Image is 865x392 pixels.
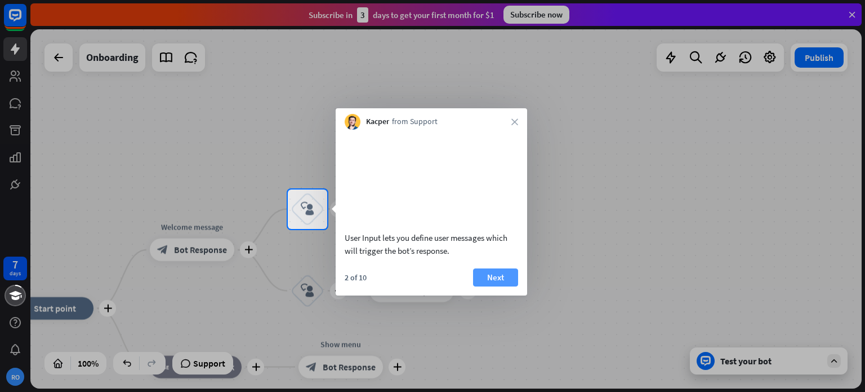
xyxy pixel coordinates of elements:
[473,268,518,287] button: Next
[511,118,518,125] i: close
[345,272,367,283] div: 2 of 10
[9,5,43,38] button: Open LiveChat chat widget
[366,116,389,127] span: Kacper
[345,231,518,257] div: User Input lets you define user messages which will trigger the bot’s response.
[301,202,314,216] i: block_user_input
[392,116,438,127] span: from Support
